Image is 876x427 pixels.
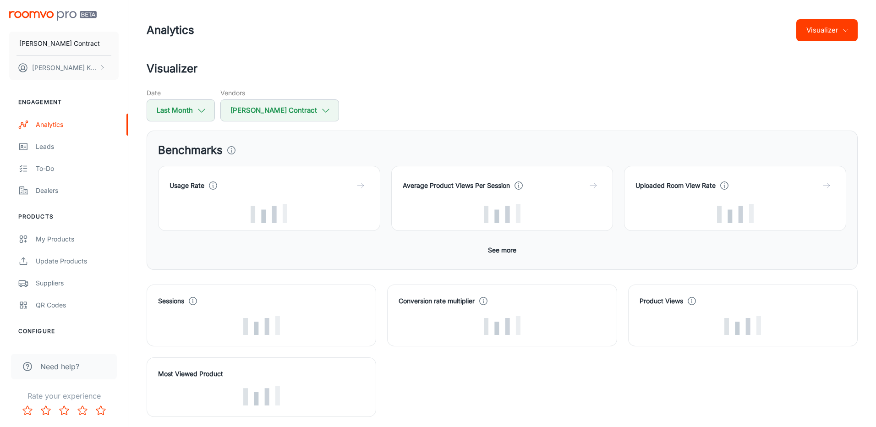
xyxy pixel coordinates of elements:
[484,242,520,258] button: See more
[7,390,120,401] p: Rate your experience
[36,256,119,266] div: Update Products
[36,300,119,310] div: QR Codes
[147,22,194,38] h1: Analytics
[147,99,215,121] button: Last Month
[37,401,55,420] button: Rate 2 star
[147,88,215,98] h5: Date
[158,296,184,306] h4: Sessions
[147,60,858,77] h2: Visualizer
[36,142,119,152] div: Leads
[251,204,287,223] img: Loading
[243,386,280,405] img: Loading
[73,401,92,420] button: Rate 4 star
[399,296,475,306] h4: Conversion rate multiplier
[55,401,73,420] button: Rate 3 star
[640,296,683,306] h4: Product Views
[158,369,365,379] h4: Most Viewed Product
[484,316,520,335] img: Loading
[403,181,510,191] h4: Average Product Views Per Session
[36,120,119,130] div: Analytics
[220,99,339,121] button: [PERSON_NAME] Contract
[19,38,100,49] p: [PERSON_NAME] Contract
[717,204,754,223] img: Loading
[9,11,97,21] img: Roomvo PRO Beta
[484,204,520,223] img: Loading
[92,401,110,420] button: Rate 5 star
[170,181,204,191] h4: Usage Rate
[36,186,119,196] div: Dealers
[32,63,97,73] p: [PERSON_NAME] Kagwisa
[9,56,119,80] button: [PERSON_NAME] Kagwisa
[635,181,716,191] h4: Uploaded Room View Rate
[18,401,37,420] button: Rate 1 star
[243,316,280,335] img: Loading
[36,278,119,288] div: Suppliers
[158,142,223,159] h3: Benchmarks
[36,234,119,244] div: My Products
[9,32,119,55] button: [PERSON_NAME] Contract
[36,164,119,174] div: To-do
[724,316,761,335] img: Loading
[220,88,339,98] h5: Vendors
[796,19,858,41] button: Visualizer
[40,361,79,372] span: Need help?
